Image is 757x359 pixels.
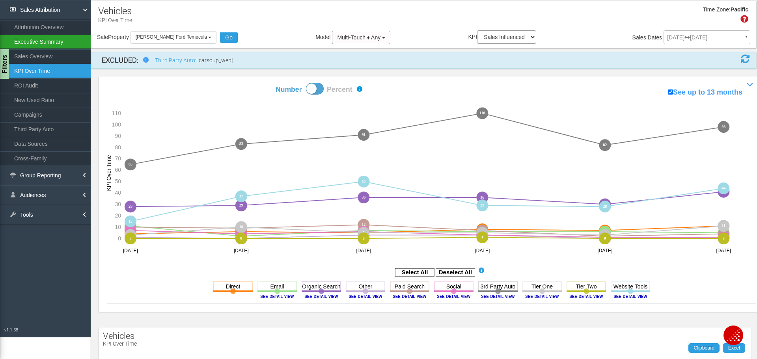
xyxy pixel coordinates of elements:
[131,31,217,43] button: [PERSON_NAME] Ford Temecula
[482,235,484,239] text: 1
[357,248,372,253] text: [DATE]
[195,57,233,63] span: : [carsoup_web]
[724,231,726,235] text: 5
[744,79,756,91] i: Show / Hide Performance Chart
[468,30,537,44] label: KPI
[694,345,714,351] span: Clipboard
[337,34,380,41] span: Multi-Touch ♦ Any
[477,30,536,44] select: KPI
[239,194,243,198] text: 37
[115,190,121,196] text: 40
[362,195,366,199] text: 36
[475,248,490,253] text: [DATE]
[136,34,207,40] span: [PERSON_NAME] Ford Temecula
[115,144,121,150] text: 80
[129,225,132,229] text: 10
[112,121,121,127] text: 100
[632,34,646,41] span: Sales
[481,203,485,207] text: 29
[129,219,132,223] text: 15
[239,203,243,207] text: 29
[155,57,195,63] a: Third Party Auto
[723,343,745,353] a: Excel
[480,111,486,115] text: 110
[239,141,243,146] text: 83
[115,167,121,173] text: 60
[717,248,732,253] text: [DATE]
[363,228,365,233] text: 7
[604,143,608,147] text: 82
[362,132,366,137] text: 91
[241,236,242,240] text: 0
[723,223,726,228] text: 11
[700,6,731,14] div: Time Zone:
[129,223,132,228] text: 11
[130,233,132,237] text: 3
[130,228,132,233] text: 7
[605,229,607,234] text: 6
[604,204,608,208] text: 28
[102,56,138,64] strong: EXCLUDED:
[605,233,607,237] text: 3
[234,248,249,253] text: [DATE]
[363,233,365,237] text: 3
[668,89,673,95] input: See up to 13 months
[129,162,132,166] text: 65
[605,236,607,240] text: 0
[332,31,390,44] button: Multi-Touch ♦ Any
[103,341,137,347] p: KPI Over Time
[605,228,607,233] text: 7
[362,222,366,227] text: 12
[115,212,121,219] text: 20
[112,110,121,116] text: 110
[728,345,740,351] span: Excel
[363,231,365,235] text: 5
[98,6,132,16] h1: Vehicles
[604,202,608,206] text: 30
[723,186,727,190] text: 44
[97,34,108,40] span: Sale
[115,224,121,230] text: 10
[599,248,613,253] text: [DATE]
[115,132,121,139] text: 90
[363,229,365,234] text: 6
[241,226,242,230] text: 9
[648,34,662,41] span: Dates
[688,343,720,353] a: Clipboard
[481,195,485,199] text: 36
[123,248,138,253] text: [DATE]
[724,235,726,239] text: 1
[106,155,112,191] text: KPI Over Time
[220,32,238,43] button: Go
[724,232,726,236] text: 4
[115,178,121,184] text: 50
[241,232,242,236] text: 4
[731,6,748,14] div: Pacific
[363,236,365,240] text: 0
[130,236,132,240] text: 0
[129,204,132,208] text: 28
[723,125,727,129] text: 98
[482,231,484,235] text: 5
[98,14,132,24] p: KPI Over Time
[115,155,121,162] text: 70
[668,87,742,98] label: See up to 13 months
[118,235,121,242] text: 0
[723,190,727,194] text: 41
[362,179,366,184] text: 50
[239,225,243,229] text: 10
[724,236,726,240] text: 0
[482,228,484,233] text: 7
[115,201,121,207] text: 30
[103,331,134,341] span: Vehicles
[482,227,484,231] text: 8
